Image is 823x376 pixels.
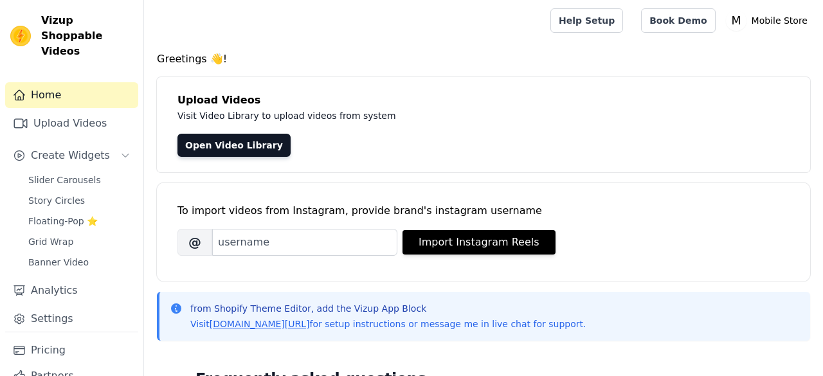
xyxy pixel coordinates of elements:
[177,134,291,157] a: Open Video Library
[726,9,813,32] button: M Mobile Store
[28,194,85,207] span: Story Circles
[5,111,138,136] a: Upload Videos
[157,51,810,67] h4: Greetings 👋!
[746,9,813,32] p: Mobile Store
[190,302,586,315] p: from Shopify Theme Editor, add the Vizup App Block
[21,253,138,271] a: Banner Video
[177,93,790,108] h4: Upload Videos
[177,229,212,256] span: @
[21,212,138,230] a: Floating-Pop ⭐
[28,215,98,228] span: Floating-Pop ⭐
[210,319,310,329] a: [DOMAIN_NAME][URL]
[28,235,73,248] span: Grid Wrap
[31,148,110,163] span: Create Widgets
[5,278,138,303] a: Analytics
[550,8,623,33] a: Help Setup
[177,108,754,123] p: Visit Video Library to upload videos from system
[28,256,89,269] span: Banner Video
[5,337,138,363] a: Pricing
[641,8,715,33] a: Book Demo
[177,203,790,219] div: To import videos from Instagram, provide brand's instagram username
[5,143,138,168] button: Create Widgets
[190,318,586,330] p: Visit for setup instructions or message me in live chat for support.
[402,230,556,255] button: Import Instagram Reels
[10,26,31,46] img: Vizup
[21,171,138,189] a: Slider Carousels
[21,192,138,210] a: Story Circles
[212,229,397,256] input: username
[5,82,138,108] a: Home
[5,306,138,332] a: Settings
[28,174,101,186] span: Slider Carousels
[21,233,138,251] a: Grid Wrap
[731,14,741,27] text: M
[41,13,133,59] span: Vizup Shoppable Videos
